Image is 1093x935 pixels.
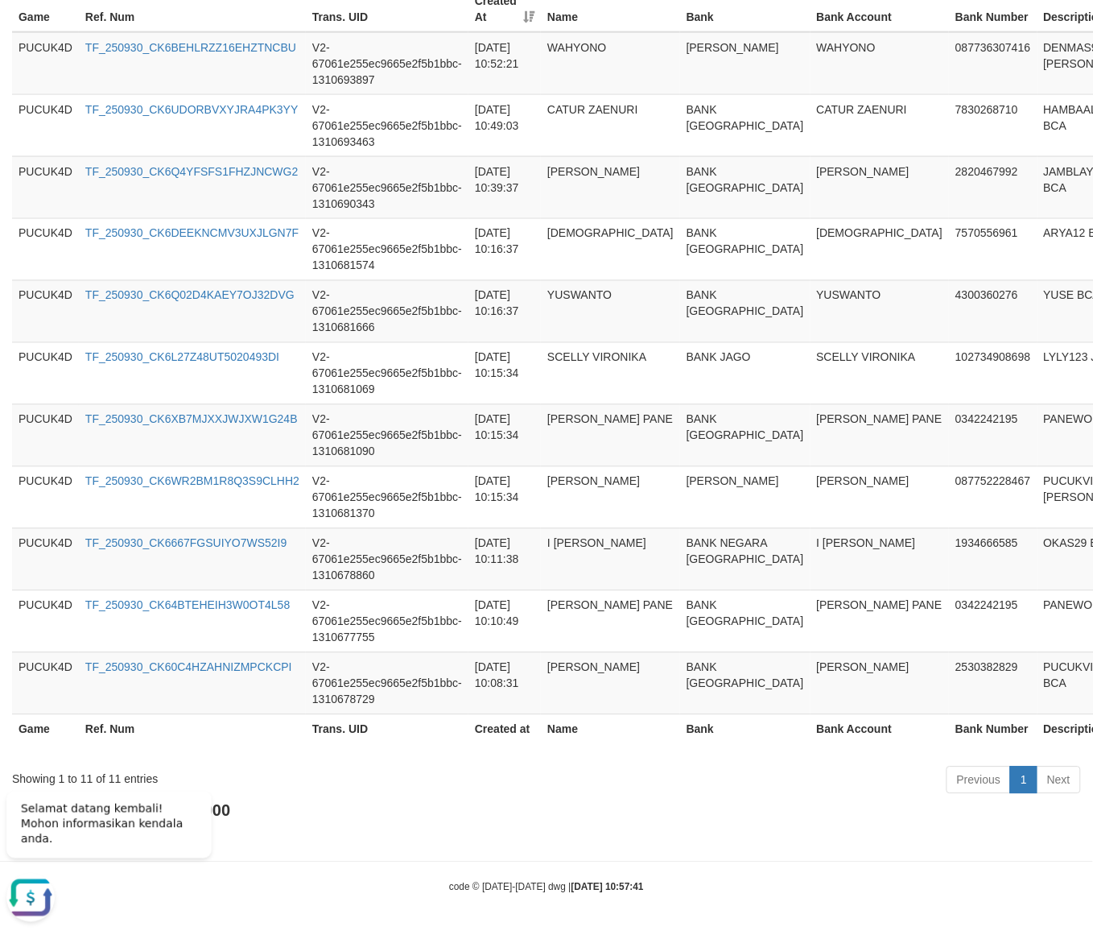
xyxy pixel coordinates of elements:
[680,652,810,714] td: BANK [GEOGRAPHIC_DATA]
[680,714,810,760] th: Bank
[949,528,1037,590] td: 1934666585
[541,404,680,466] td: [PERSON_NAME] PANE
[541,528,680,590] td: I [PERSON_NAME]
[306,218,468,280] td: V2-67061e255ec9665e2f5b1bbc-1310681574
[949,404,1037,466] td: 0342242195
[680,156,810,218] td: BANK [GEOGRAPHIC_DATA]
[449,882,644,893] small: code © [DATE]-[DATE] dwg |
[541,342,680,404] td: SCELLY VIRONIKA
[85,661,292,674] a: TF_250930_CK60C4HZAHNIZMPCKCPI
[6,97,55,145] button: Open LiveChat chat widget
[949,342,1037,404] td: 102734908698
[12,94,79,156] td: PUCUK4D
[810,342,950,404] td: SCELLY VIRONIKA
[541,652,680,714] td: [PERSON_NAME]
[1037,767,1081,794] a: Next
[949,94,1037,156] td: 7830268710
[810,466,950,528] td: [PERSON_NAME]
[12,218,79,280] td: PUCUK4D
[12,652,79,714] td: PUCUK4D
[306,528,468,590] td: V2-67061e255ec9665e2f5b1bbc-1310678860
[541,156,680,218] td: [PERSON_NAME]
[571,882,644,893] strong: [DATE] 10:57:41
[306,280,468,342] td: V2-67061e255ec9665e2f5b1bbc-1310681666
[468,714,541,760] th: Created at
[468,466,541,528] td: [DATE] 10:15:34
[12,404,79,466] td: PUCUK4D
[949,156,1037,218] td: 2820467992
[541,280,680,342] td: YUSWANTO
[12,528,79,590] td: PUCUK4D
[949,218,1037,280] td: 7570556961
[949,280,1037,342] td: 4300360276
[947,767,1011,794] a: Previous
[810,714,950,760] th: Bank Account
[810,590,950,652] td: [PERSON_NAME] PANE
[680,404,810,466] td: BANK [GEOGRAPHIC_DATA]
[85,103,299,116] a: TF_250930_CK6UDORBVXYJRA4PK3YY
[85,413,298,426] a: TF_250930_CK6XB7MJXXJWJXW1G24B
[306,466,468,528] td: V2-67061e255ec9665e2f5b1bbc-1310681370
[810,404,950,466] td: [PERSON_NAME] PANE
[541,218,680,280] td: [DEMOGRAPHIC_DATA]
[306,404,468,466] td: V2-67061e255ec9665e2f5b1bbc-1310681090
[680,528,810,590] td: BANK NEGARA [GEOGRAPHIC_DATA]
[810,156,950,218] td: [PERSON_NAME]
[680,466,810,528] td: [PERSON_NAME]
[810,94,950,156] td: CATUR ZAENURI
[541,94,680,156] td: CATUR ZAENURI
[85,227,299,240] a: TF_250930_CK6DEEKNCMV3UXJLGN7F
[12,280,79,342] td: PUCUK4D
[85,537,287,550] a: TF_250930_CK6667FGSUIYO7WS52I9
[810,218,950,280] td: [DEMOGRAPHIC_DATA]
[949,32,1037,95] td: 087736307416
[468,404,541,466] td: [DATE] 10:15:34
[85,475,299,488] a: TF_250930_CK6WR2BM1R8Q3S9CLHH2
[85,165,299,178] a: TF_250930_CK6Q4YFSFS1FHZJNCWG2
[468,528,541,590] td: [DATE] 10:11:38
[12,590,79,652] td: PUCUK4D
[21,25,183,68] span: Selamat datang kembali! Mohon informasikan kendala anda.
[85,599,290,612] a: TF_250930_CK64BTEHEIH3W0OT4L58
[306,32,468,95] td: V2-67061e255ec9665e2f5b1bbc-1310693897
[680,280,810,342] td: BANK [GEOGRAPHIC_DATA]
[468,32,541,95] td: [DATE] 10:52:21
[468,342,541,404] td: [DATE] 10:15:34
[949,590,1037,652] td: 0342242195
[680,342,810,404] td: BANK JAGO
[810,528,950,590] td: I [PERSON_NAME]
[949,714,1037,760] th: Bank Number
[541,466,680,528] td: [PERSON_NAME]
[541,32,680,95] td: WAHYONO
[468,218,541,280] td: [DATE] 10:16:37
[79,714,306,760] th: Ref. Num
[680,94,810,156] td: BANK [GEOGRAPHIC_DATA]
[12,156,79,218] td: PUCUK4D
[85,41,296,54] a: TF_250930_CK6BEHLRZZ16EHZTNCBU
[306,156,468,218] td: V2-67061e255ec9665e2f5b1bbc-1310690343
[949,652,1037,714] td: 2530382829
[12,342,79,404] td: PUCUK4D
[468,590,541,652] td: [DATE] 10:10:49
[468,94,541,156] td: [DATE] 10:49:03
[541,590,680,652] td: [PERSON_NAME] PANE
[1010,767,1037,794] a: 1
[12,466,79,528] td: PUCUK4D
[680,32,810,95] td: [PERSON_NAME]
[306,94,468,156] td: V2-67061e255ec9665e2f5b1bbc-1310693463
[85,351,279,364] a: TF_250930_CK6L27Z48UT5020493DI
[468,280,541,342] td: [DATE] 10:16:37
[680,590,810,652] td: BANK [GEOGRAPHIC_DATA]
[85,289,295,302] a: TF_250930_CK6Q02D4KAEY7OJ32DVG
[468,156,541,218] td: [DATE] 10:39:37
[306,714,468,760] th: Trans. UID
[541,714,680,760] th: Name
[680,218,810,280] td: BANK [GEOGRAPHIC_DATA]
[306,590,468,652] td: V2-67061e255ec9665e2f5b1bbc-1310677755
[306,342,468,404] td: V2-67061e255ec9665e2f5b1bbc-1310681069
[810,652,950,714] td: [PERSON_NAME]
[468,652,541,714] td: [DATE] 10:08:31
[810,32,950,95] td: WAHYONO
[12,32,79,95] td: PUCUK4D
[306,652,468,714] td: V2-67061e255ec9665e2f5b1bbc-1310678729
